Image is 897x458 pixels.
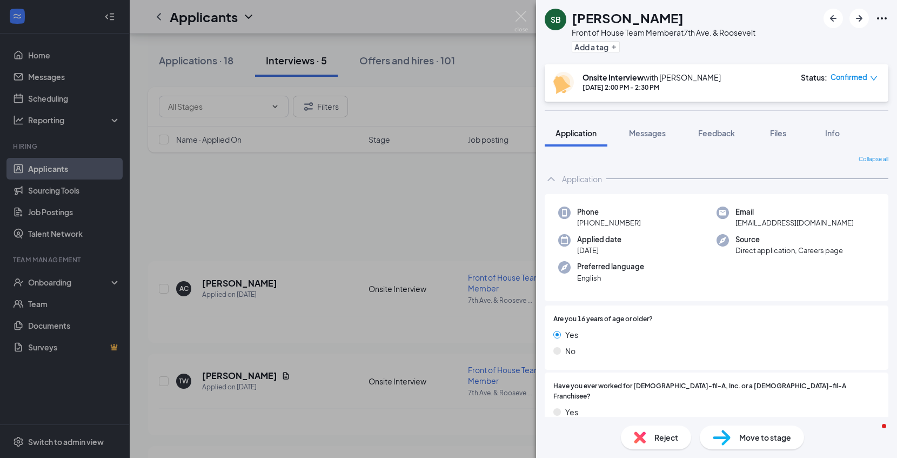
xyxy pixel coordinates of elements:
span: Application [555,128,597,138]
svg: Ellipses [875,12,888,25]
span: [EMAIL_ADDRESS][DOMAIN_NAME] [735,217,854,228]
div: with [PERSON_NAME] [583,72,721,83]
span: Files [770,128,786,138]
div: Status : [801,72,827,83]
span: Info [825,128,840,138]
span: Collapse all [859,155,888,164]
iframe: Intercom live chat [860,421,886,447]
span: Yes [565,329,578,341]
h1: [PERSON_NAME] [572,9,684,27]
span: down [870,75,878,82]
span: Preferred language [577,261,644,272]
div: Front of House Team Member at 7th Ave. & Roosevelt [572,27,755,38]
span: English [577,273,644,283]
span: Direct application, Careers page [735,245,843,256]
span: No [565,345,575,357]
span: Are you 16 years of age or older? [553,314,653,324]
b: Onsite Interview [583,72,644,82]
button: ArrowRight [849,9,869,28]
span: Confirmed [831,72,867,83]
svg: Plus [611,44,617,50]
span: Messages [629,128,666,138]
span: Applied date [577,234,621,245]
svg: ArrowRight [853,12,866,25]
span: [DATE] [577,245,621,256]
button: ArrowLeftNew [824,9,843,28]
div: Application [562,174,602,184]
div: SB [551,14,561,25]
span: Email [735,207,854,217]
span: Phone [577,207,641,217]
span: Source [735,234,843,245]
span: [PHONE_NUMBER] [577,217,641,228]
svg: ChevronUp [545,172,558,185]
span: Reject [654,432,678,443]
span: Move to stage [739,432,791,443]
svg: ArrowLeftNew [827,12,840,25]
span: Have you ever worked for [DEMOGRAPHIC_DATA]-fil-A, Inc. or a [DEMOGRAPHIC_DATA]-fil-A Franchisee? [553,381,880,402]
span: Feedback [698,128,735,138]
div: [DATE] 2:00 PM - 2:30 PM [583,83,721,92]
span: Yes [565,406,578,418]
button: PlusAdd a tag [572,41,620,52]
